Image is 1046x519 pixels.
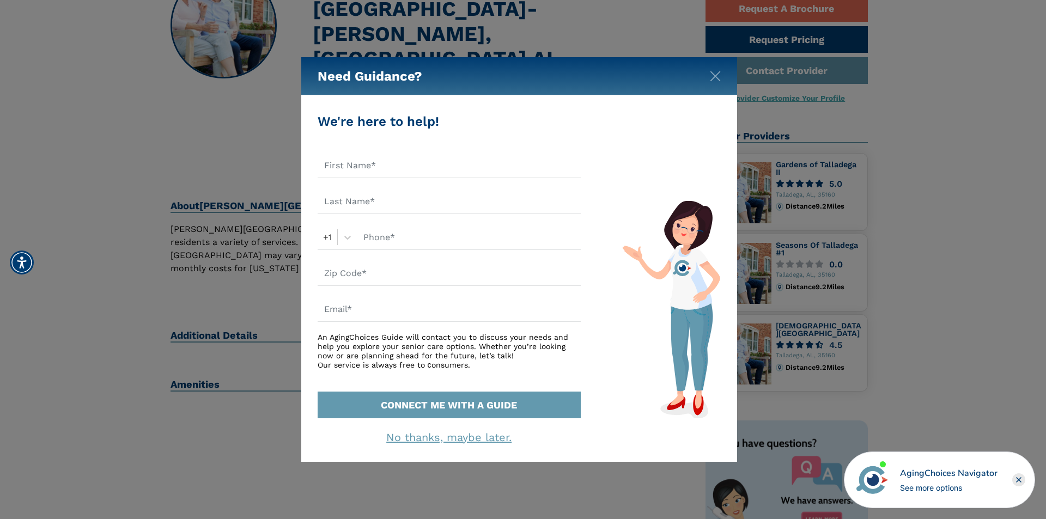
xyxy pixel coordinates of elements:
[10,251,34,274] div: Accessibility Menu
[318,153,581,178] input: First Name*
[318,333,581,369] div: An AgingChoices Guide will contact you to discuss your needs and help you explore your senior car...
[900,467,998,480] div: AgingChoices Navigator
[622,200,720,418] img: match-guide-form.svg
[318,261,581,286] input: Zip Code*
[1012,473,1025,486] div: Close
[357,225,581,250] input: Phone*
[386,431,512,444] a: No thanks, maybe later.
[318,57,422,95] h5: Need Guidance?
[900,482,998,493] div: See more options
[318,189,581,214] input: Last Name*
[318,112,581,131] div: We're here to help!
[318,392,581,418] button: CONNECT ME WITH A GUIDE
[710,69,721,80] button: Close
[710,71,721,82] img: modal-close.svg
[318,297,581,322] input: Email*
[854,461,891,498] img: avatar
